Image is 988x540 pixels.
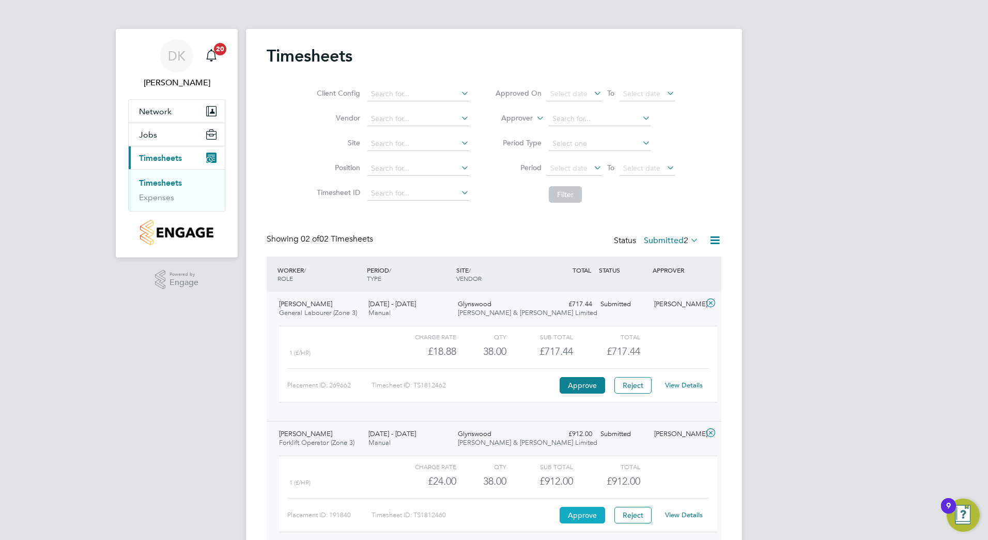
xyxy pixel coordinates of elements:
[368,308,391,317] span: Manual
[390,473,456,490] div: £24.00
[267,46,352,66] h2: Timesheets
[368,429,416,438] span: [DATE] - [DATE]
[314,138,360,147] label: Site
[506,473,573,490] div: £912.00
[304,266,306,274] span: /
[650,296,704,313] div: [PERSON_NAME]
[549,186,582,203] button: Filter
[946,506,951,519] div: 9
[389,266,391,274] span: /
[623,89,660,98] span: Select date
[650,426,704,443] div: [PERSON_NAME]
[139,192,174,202] a: Expenses
[607,345,640,357] span: £717.44
[604,161,617,174] span: To
[607,475,640,487] span: £912.00
[367,112,469,126] input: Search for...
[128,77,225,89] span: Daryl Keiderling
[486,113,533,124] label: Approver
[650,261,704,279] div: APPROVER
[390,460,456,473] div: Charge rate
[168,49,186,63] span: DK
[139,153,182,163] span: Timesheets
[155,270,199,290] a: Powered byEngage
[367,274,381,282] span: TYPE
[458,299,491,308] span: Glynswood
[665,511,703,519] a: View Details
[169,270,198,279] span: Powered by
[372,377,557,394] div: Timesheet ID: TS1812462
[367,137,469,151] input: Search for...
[596,426,650,443] div: Submitted
[644,235,699,246] label: Submitted
[560,377,605,394] button: Approve
[314,88,360,98] label: Client Config
[495,88,542,98] label: Approved On
[506,343,573,360] div: £717.44
[684,235,688,246] span: 2
[314,163,360,172] label: Position
[364,261,454,288] div: PERIOD
[543,296,596,313] div: £717.44
[367,87,469,101] input: Search for...
[458,308,597,317] span: [PERSON_NAME] & [PERSON_NAME] Limited
[367,161,469,176] input: Search for...
[279,438,354,447] span: Forklift Operator (Zone 3)
[495,163,542,172] label: Period
[596,296,650,313] div: Submitted
[506,460,573,473] div: Sub Total
[456,343,506,360] div: 38.00
[275,261,364,288] div: WORKER
[287,507,372,523] div: Placement ID: 191840
[139,178,182,188] a: Timesheets
[456,473,506,490] div: 38.00
[456,460,506,473] div: QTY
[368,438,391,447] span: Manual
[314,188,360,197] label: Timesheet ID
[456,331,506,343] div: QTY
[390,343,456,360] div: £18.88
[665,381,703,389] a: View Details
[128,39,225,89] a: DK[PERSON_NAME]
[129,123,225,146] button: Jobs
[456,274,482,282] span: VENDOR
[573,266,591,274] span: TOTAL
[495,138,542,147] label: Period Type
[367,186,469,201] input: Search for...
[129,100,225,123] button: Network
[550,163,588,173] span: Select date
[214,43,226,55] span: 20
[314,113,360,123] label: Vendor
[301,234,373,244] span: 02 Timesheets
[277,274,293,282] span: ROLE
[506,331,573,343] div: Sub Total
[604,86,617,100] span: To
[596,261,650,279] div: STATUS
[454,261,543,288] div: SITE
[140,220,213,245] img: countryside-properties-logo-retina.png
[458,429,491,438] span: Glynswood
[116,29,238,258] nav: Main navigation
[549,112,651,126] input: Search for...
[279,308,357,317] span: General Labourer (Zone 3)
[289,479,311,486] span: 1 (£/HR)
[287,377,372,394] div: Placement ID: 269662
[139,130,157,140] span: Jobs
[128,220,225,245] a: Go to home page
[279,299,332,308] span: [PERSON_NAME]
[169,278,198,287] span: Engage
[279,429,332,438] span: [PERSON_NAME]
[573,460,640,473] div: Total
[368,299,416,308] span: [DATE] - [DATE]
[289,349,311,356] span: 1 (£/HR)
[623,163,660,173] span: Select date
[458,438,597,447] span: [PERSON_NAME] & [PERSON_NAME] Limited
[947,499,980,532] button: Open Resource Center, 9 new notifications
[614,377,652,394] button: Reject
[573,331,640,343] div: Total
[550,89,588,98] span: Select date
[614,234,701,248] div: Status
[469,266,471,274] span: /
[549,137,651,151] input: Select one
[390,331,456,343] div: Charge rate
